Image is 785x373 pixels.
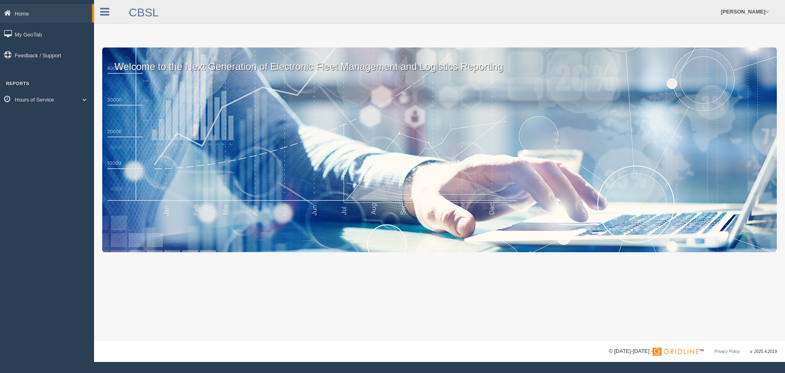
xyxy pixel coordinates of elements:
[714,349,740,354] a: Privacy Policy
[102,47,777,74] p: Welcome to the Next Generation of Electronic Fleet Management and Logistics Reporting
[653,348,699,356] img: Gridline
[129,6,159,19] a: CBSL
[750,349,777,354] span: v. 2025.4.2019
[609,347,777,356] div: © [DATE]-[DATE] - ™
